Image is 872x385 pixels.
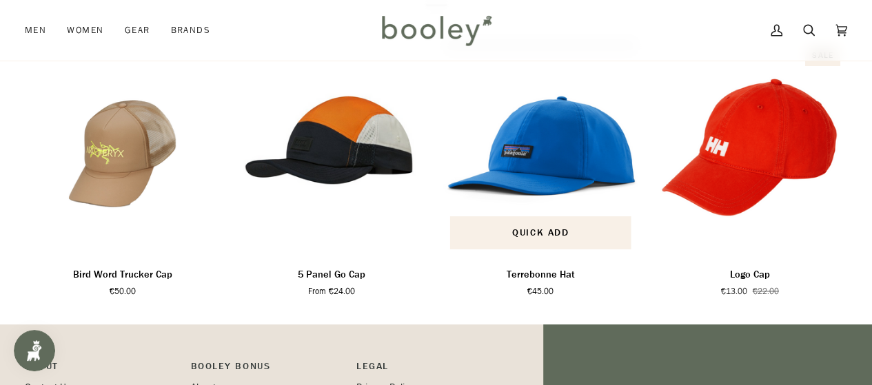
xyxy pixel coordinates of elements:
[73,267,172,282] p: Bird Word Trucker Cap
[652,39,847,256] a: Logo Cap
[308,285,354,298] span: From €24.00
[652,39,847,298] product-grid-item: Logo Cap
[443,262,638,298] a: Terrebonne Hat
[14,330,55,371] iframe: Button to open loyalty program pop-up
[234,39,429,256] img: Buff 5 Panel Go Cap Domus Navy - Booley Galway
[298,267,365,282] p: 5 Panel Go Cap
[25,39,220,256] a: Bird Word Trucker Cap
[25,39,220,298] product-grid-item: Bird Word Trucker Cap
[191,359,343,380] p: Booley Bonus
[125,23,150,37] span: Gear
[234,262,429,298] a: 5 Panel Go Cap
[25,39,220,256] img: Arc'Teryx Bird Word Trucker Cap Canvas / Euphoria - Booley Galway
[234,39,429,256] product-grid-item-variant: S/M / Domus Navy
[652,262,847,298] a: Logo Cap
[25,23,46,37] span: Men
[110,285,136,298] span: €50.00
[67,23,103,37] span: Women
[652,39,847,256] product-grid-item-variant: Alert Red
[356,359,509,380] p: Pipeline_Footer Sub
[720,285,747,298] span: €13.00
[25,262,220,298] a: Bird Word Trucker Cap
[527,285,554,298] span: €45.00
[443,39,638,298] product-grid-item: Terrebonne Hat
[507,267,575,282] p: Terrebonne Hat
[25,39,220,256] product-grid-item-variant: S/M / Canvas / Euphoria
[512,225,569,240] span: Quick add
[729,267,769,282] p: Logo Cap
[752,285,778,298] span: €22.00
[234,39,429,298] product-grid-item: 5 Panel Go Cap
[376,10,496,50] img: Booley
[652,39,847,256] img: Helly Hansen Logo Cap Alert Red - Booley Galway
[443,39,638,256] product-grid-item-variant: Endless Blue
[450,216,631,249] button: Quick add
[443,39,638,256] img: Patagonia Terrebonne Hat Endless Blue - Booley Galway
[234,39,429,256] a: 5 Panel Go Cap
[170,23,210,37] span: Brands
[25,359,177,380] p: Pipeline_Footer Main
[443,39,638,256] a: Terrebonne Hat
